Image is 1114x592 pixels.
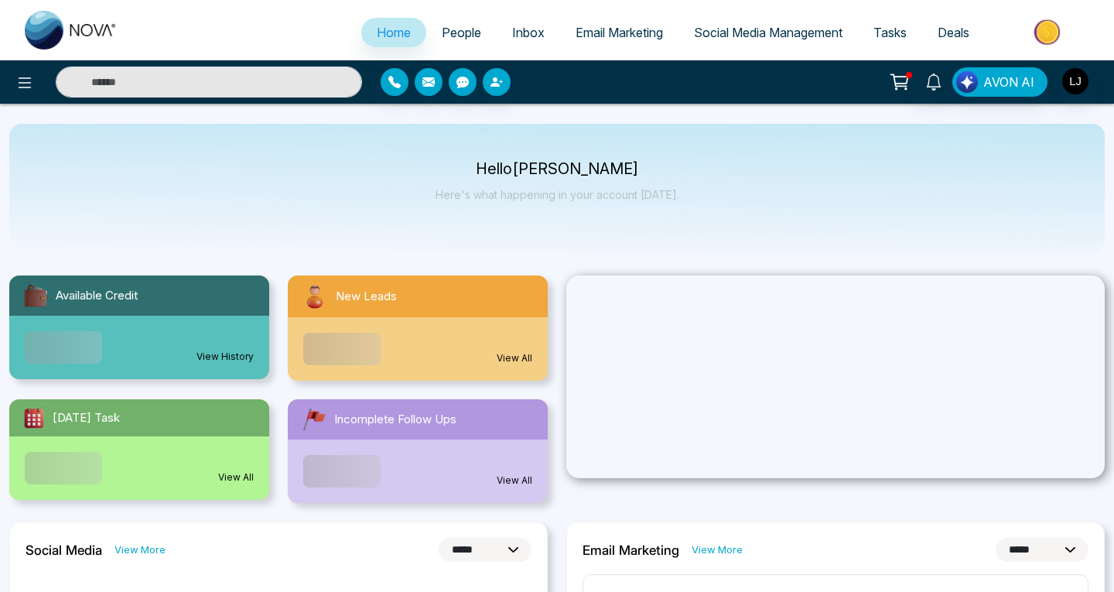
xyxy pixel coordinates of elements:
[956,71,978,93] img: Lead Flow
[114,542,166,557] a: View More
[26,542,102,558] h2: Social Media
[218,471,254,484] a: View All
[873,25,907,40] span: Tasks
[300,406,328,433] img: followUps.svg
[497,18,560,47] a: Inbox
[334,411,456,429] span: Incomplete Follow Ups
[993,15,1105,50] img: Market-place.gif
[300,282,330,311] img: newLeads.svg
[1062,68,1088,94] img: User Avatar
[22,282,50,310] img: availableCredit.svg
[497,351,532,365] a: View All
[952,67,1047,97] button: AVON AI
[196,350,254,364] a: View History
[436,163,679,176] p: Hello [PERSON_NAME]
[983,73,1034,91] span: AVON AI
[692,542,743,557] a: View More
[25,11,118,50] img: Nova CRM Logo
[678,18,858,47] a: Social Media Management
[576,25,663,40] span: Email Marketing
[436,188,679,201] p: Here's what happening in your account [DATE].
[922,18,985,47] a: Deals
[278,399,557,503] a: Incomplete Follow UpsView All
[361,18,426,47] a: Home
[442,25,481,40] span: People
[278,275,557,381] a: New LeadsView All
[938,25,969,40] span: Deals
[56,287,138,305] span: Available Credit
[377,25,411,40] span: Home
[694,25,842,40] span: Social Media Management
[22,406,46,430] img: todayTask.svg
[426,18,497,47] a: People
[497,474,532,488] a: View All
[560,18,678,47] a: Email Marketing
[512,25,545,40] span: Inbox
[53,409,120,427] span: [DATE] Task
[336,288,397,306] span: New Leads
[858,18,922,47] a: Tasks
[583,542,679,558] h2: Email Marketing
